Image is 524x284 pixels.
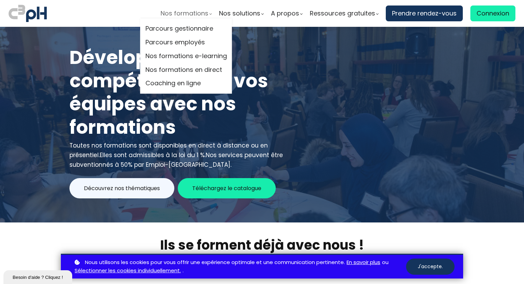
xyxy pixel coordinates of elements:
a: Parcours gestionnaire [145,24,227,34]
a: Nos formations en direct [145,65,227,75]
h1: Développez les compétences de vos équipes avec nos formations [69,46,284,139]
a: Nos formations e-learning [145,51,227,61]
div: Toutes nos formations sont disponibles en direct à distance ou en présentiel. [69,141,284,170]
span: Ressources gratuites [310,8,375,19]
img: logo C3PH [9,3,47,23]
h2: Ils se forment déjà avec nous ! [61,236,463,254]
button: Téléchargez le catalogue [178,178,276,198]
a: Connexion [470,6,515,21]
a: En savoir plus [347,258,380,267]
a: Parcours employés [145,37,227,48]
a: Prendre rendez-vous [386,6,463,21]
button: Découvrez nos thématiques [69,178,174,198]
p: ou . [73,258,406,275]
span: Nos solutions [219,8,260,19]
span: Nous utilisons les cookies pour vous offrir une expérience optimale et une communication pertinente. [85,258,345,267]
span: Connexion [477,8,509,19]
a: Coaching en ligne [145,78,227,89]
iframe: chat widget [3,269,74,284]
span: A propos [271,8,299,19]
span: Téléchargez le catalogue [192,184,261,193]
span: Elles sont admissibles à la loi du 1 %. [100,151,206,159]
button: J'accepte. [406,259,455,275]
a: Sélectionner les cookies individuellement. [75,266,181,275]
span: Découvrez nos thématiques [84,184,160,193]
span: Prendre rendez-vous [392,8,457,19]
span: Nos formations [161,8,208,19]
